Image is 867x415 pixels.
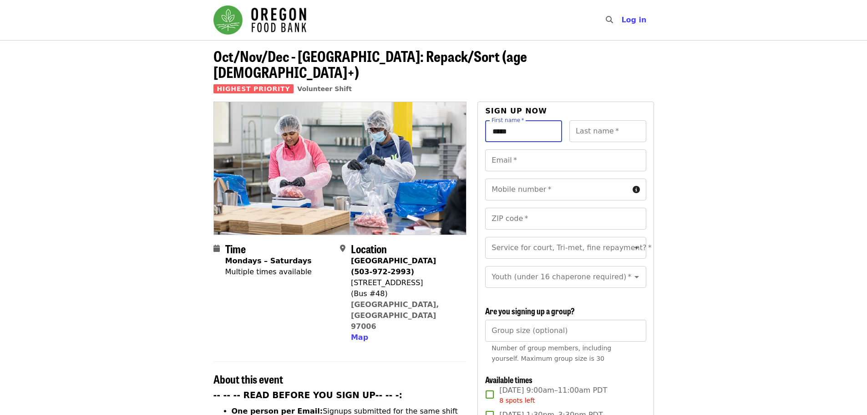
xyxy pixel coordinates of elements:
span: Highest Priority [213,84,294,93]
input: First name [485,120,562,142]
div: (Bus #48) [351,288,459,299]
button: Log in [614,11,654,29]
span: Log in [621,15,646,24]
img: Oct/Nov/Dec - Beaverton: Repack/Sort (age 10+) organized by Oregon Food Bank [214,102,466,234]
span: Location [351,241,387,256]
span: 8 spots left [499,397,535,404]
span: Available times [485,374,532,385]
button: Map [351,332,368,343]
div: [STREET_ADDRESS] [351,277,459,288]
input: Search [619,9,626,31]
label: First name [492,118,524,123]
input: Email [485,149,646,171]
input: ZIP code [485,208,646,230]
div: Multiple times available [225,266,312,277]
i: calendar icon [213,244,220,253]
i: map-marker-alt icon [340,244,345,253]
strong: Mondays – Saturdays [225,256,312,265]
button: Open [630,241,643,254]
input: [object Object] [485,320,646,342]
img: Oregon Food Bank - Home [213,5,306,35]
strong: [GEOGRAPHIC_DATA] (503-972-2993) [351,256,436,276]
button: Open [630,271,643,283]
span: Oct/Nov/Dec - [GEOGRAPHIC_DATA]: Repack/Sort (age [DEMOGRAPHIC_DATA]+) [213,45,527,82]
span: Time [225,241,246,256]
input: Mobile number [485,179,629,200]
strong: -- -- -- READ BEFORE YOU SIGN UP-- -- -: [213,390,403,400]
i: circle-info icon [633,185,640,194]
span: [DATE] 9:00am–11:00am PDT [499,385,607,405]
span: Map [351,333,368,342]
span: About this event [213,371,283,387]
i: search icon [606,15,613,24]
span: Are you signing up a group? [485,305,575,317]
input: Last name [569,120,646,142]
span: Sign up now [485,107,547,115]
a: Volunteer Shift [297,85,352,92]
span: Number of group members, including yourself. Maximum group size is 30 [492,344,611,362]
a: [GEOGRAPHIC_DATA], [GEOGRAPHIC_DATA] 97006 [351,300,439,331]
